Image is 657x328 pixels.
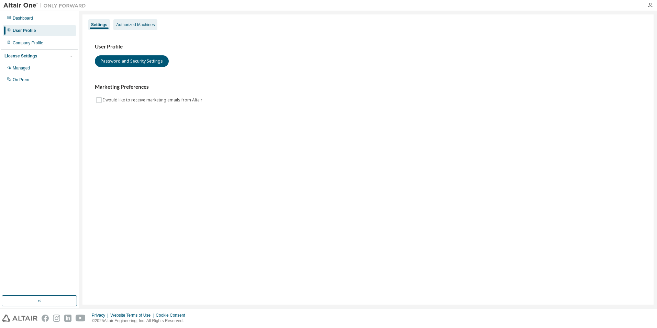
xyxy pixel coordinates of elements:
div: Cookie Consent [156,313,189,318]
div: Managed [13,65,30,71]
div: Website Terms of Use [110,313,156,318]
img: linkedin.svg [64,315,71,322]
div: User Profile [13,28,36,33]
img: altair_logo.svg [2,315,37,322]
p: © 2025 Altair Engineering, Inc. All Rights Reserved. [92,318,189,324]
img: facebook.svg [42,315,49,322]
div: License Settings [4,53,37,59]
div: Dashboard [13,15,33,21]
div: Company Profile [13,40,43,46]
label: I would like to receive marketing emails from Altair [103,96,204,104]
img: Altair One [3,2,89,9]
div: On Prem [13,77,29,83]
h3: User Profile [95,43,641,50]
h3: Marketing Preferences [95,84,641,90]
button: Password and Security Settings [95,55,169,67]
img: instagram.svg [53,315,60,322]
div: Authorized Machines [116,22,155,28]
img: youtube.svg [76,315,86,322]
div: Privacy [92,313,110,318]
div: Settings [91,22,107,28]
